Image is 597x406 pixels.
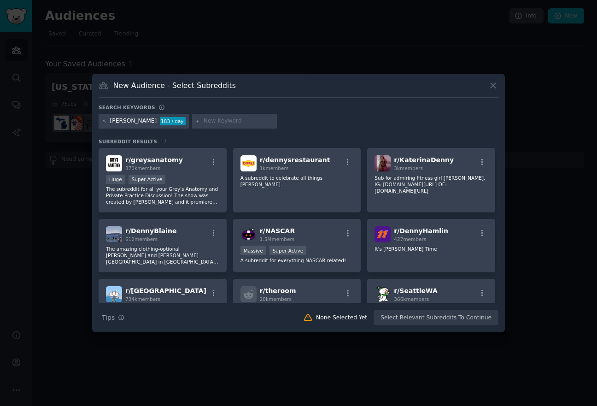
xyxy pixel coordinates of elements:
img: dennysrestaurant [240,155,257,171]
img: greysanatomy [106,155,122,171]
p: A subreddit to celebrate all things [PERSON_NAME]. [240,175,354,188]
span: r/ DennyHamlin [394,227,448,235]
h3: Search keywords [99,104,155,111]
span: 612 members [125,236,158,242]
div: [PERSON_NAME] [110,117,157,125]
span: r/ SeattleWA [394,287,437,294]
span: r/ DennyBlaine [125,227,176,235]
img: KaterinaDenny [375,155,391,171]
h3: New Audience - Select Subreddits [113,81,236,90]
span: r/ NASCAR [260,227,295,235]
button: Tips [99,310,128,326]
div: Massive [240,246,266,255]
span: r/ greysanatomy [125,156,183,164]
span: 1.5M members [260,236,295,242]
img: DennyHamlin [375,226,391,242]
span: 1k members [260,165,289,171]
span: r/ theroom [260,287,296,294]
span: Tips [102,313,115,323]
span: 734k members [125,296,160,302]
img: SeattleWA [375,286,391,302]
span: Subreddit Results [99,138,157,145]
span: 427 members [394,236,426,242]
div: Super Active [129,175,166,184]
input: New Keyword [204,117,274,125]
span: 17 [160,139,167,144]
span: r/ [GEOGRAPHIC_DATA] [125,287,206,294]
div: Huge [106,175,125,184]
span: 28k members [260,296,292,302]
div: Super Active [269,246,307,255]
span: 870k members [125,165,160,171]
span: 3k members [394,165,423,171]
span: r/ KaterinaDenny [394,156,454,164]
p: The subreddit for all your Grey's Anatomy and Private Practice Discussion! The show was created b... [106,186,219,205]
div: 183 / day [160,117,186,125]
p: The amazing clothing-optional [PERSON_NAME] and [PERSON_NAME][GEOGRAPHIC_DATA] in [GEOGRAPHIC_DAT... [106,246,219,265]
p: A subreddit for everything NASCAR related! [240,257,354,264]
p: Sub for admiring fitness girl [PERSON_NAME]. IG: [DOMAIN_NAME][URL] OF: [DOMAIN_NAME][URL] [375,175,488,194]
div: None Selected Yet [316,314,367,322]
img: NASCAR [240,226,257,242]
img: DennyBlaine [106,226,122,242]
img: Seattle [106,286,122,302]
p: It's [PERSON_NAME] Time [375,246,488,252]
span: 366k members [394,296,429,302]
span: r/ dennysrestaurant [260,156,330,164]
